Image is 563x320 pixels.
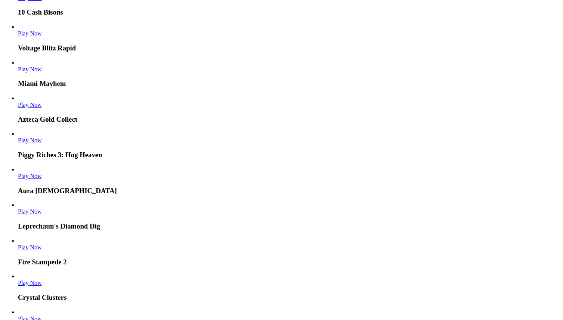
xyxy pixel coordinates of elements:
[18,137,42,143] span: Play Now
[18,208,42,215] span: Play Now
[18,173,42,179] a: Aura God
[18,30,42,37] span: Play Now
[18,244,42,251] span: Play Now
[18,173,42,179] span: Play Now
[18,137,42,143] a: Piggy Riches 3: Hog Heaven
[18,208,42,215] a: Leprechaun's Diamond Dig
[18,66,42,72] span: Play Now
[18,30,42,37] a: Voltage Blitz Rapid
[18,280,42,286] a: Crystal Clusters
[18,244,42,251] a: Fire Stampede 2
[18,66,42,72] a: Miami Mayhem
[18,280,42,286] span: Play Now
[18,102,42,108] span: Play Now
[18,102,42,108] a: Azteca Gold Collect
